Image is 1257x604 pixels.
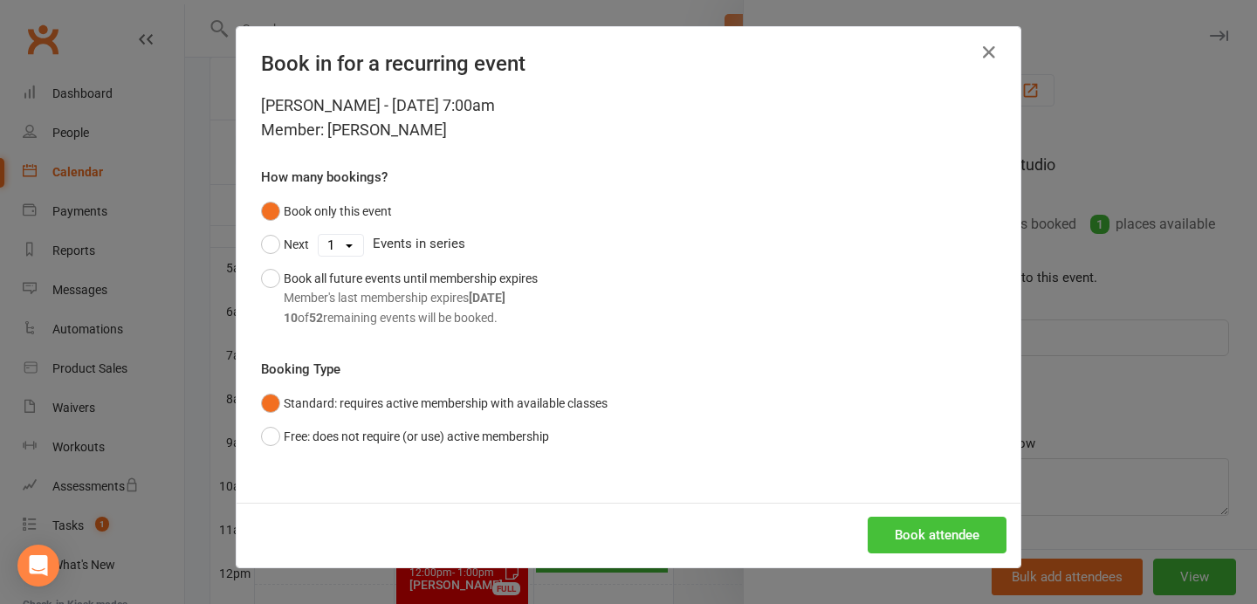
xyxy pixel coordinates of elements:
[261,387,608,420] button: Standard: requires active membership with available classes
[284,269,538,327] div: Book all future events until membership expires
[261,359,340,380] label: Booking Type
[469,291,505,305] strong: [DATE]
[261,420,549,453] button: Free: does not require (or use) active membership
[975,38,1003,66] button: Close
[261,167,388,188] label: How many bookings?
[284,308,538,327] div: of remaining events will be booked.
[284,288,538,307] div: Member's last membership expires
[309,311,323,325] strong: 52
[261,195,392,228] button: Book only this event
[17,545,59,587] div: Open Intercom Messenger
[284,311,298,325] strong: 10
[261,93,996,142] div: [PERSON_NAME] - [DATE] 7:00am Member: [PERSON_NAME]
[261,228,309,261] button: Next
[261,51,996,76] h4: Book in for a recurring event
[261,262,538,334] button: Book all future events until membership expiresMember's last membership expires[DATE]10of52remain...
[261,228,996,261] div: Events in series
[868,517,1006,553] button: Book attendee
